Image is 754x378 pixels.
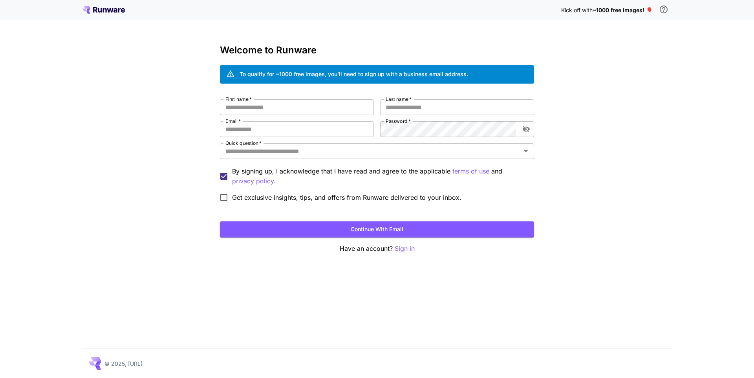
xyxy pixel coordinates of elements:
[561,7,593,13] span: Kick off with
[232,176,276,186] p: privacy policy.
[225,118,241,124] label: Email
[395,244,415,254] button: Sign in
[656,2,672,17] button: In order to qualify for free credit, you need to sign up with a business email address and click ...
[225,140,262,146] label: Quick question
[220,45,534,56] h3: Welcome to Runware
[519,122,533,136] button: toggle password visibility
[220,221,534,237] button: Continue with email
[225,96,252,102] label: First name
[232,176,276,186] button: By signing up, I acknowledge that I have read and agree to the applicable terms of use and
[220,244,534,254] p: Have an account?
[452,166,489,176] p: terms of use
[386,96,412,102] label: Last name
[452,166,489,176] button: By signing up, I acknowledge that I have read and agree to the applicable and privacy policy.
[104,360,143,368] p: © 2025, [URL]
[593,7,653,13] span: ~1000 free images! 🎈
[520,146,531,157] button: Open
[232,193,461,202] span: Get exclusive insights, tips, and offers from Runware delivered to your inbox.
[232,166,528,186] p: By signing up, I acknowledge that I have read and agree to the applicable and
[240,70,468,78] div: To qualify for ~1000 free images, you’ll need to sign up with a business email address.
[386,118,411,124] label: Password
